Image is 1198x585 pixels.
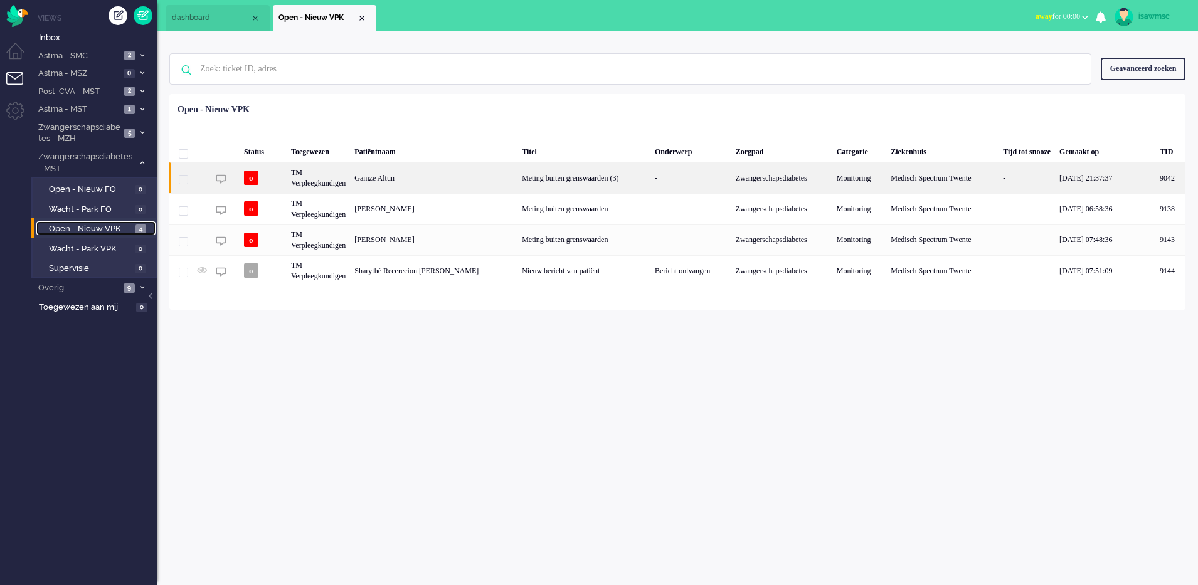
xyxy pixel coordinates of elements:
div: Patiëntnaam [350,137,517,162]
li: Dashboard menu [6,43,34,71]
div: Onderwerp [650,137,731,162]
div: Monitoring [832,162,886,193]
span: Zwangerschapsdiabetes - MZH [36,122,120,145]
div: - [999,193,1055,224]
a: Inbox [36,30,157,44]
div: 9138 [169,193,1185,224]
div: Titel [517,137,650,162]
span: o [244,263,258,278]
span: Astma - SMC [36,50,120,62]
div: [DATE] 21:37:37 [1055,162,1155,193]
span: 2 [124,87,135,96]
span: 0 [135,205,146,214]
a: Wacht - Park FO 0 [36,202,156,216]
span: Open - Nieuw VPK [278,13,357,23]
a: Open - Nieuw VPK 4 [36,221,156,235]
div: Medisch Spectrum Twente [886,193,999,224]
a: Quick Ticket [134,6,152,25]
div: [PERSON_NAME] [350,224,517,255]
span: 0 [135,245,146,254]
div: Sharythé Recerecion [PERSON_NAME] [350,255,517,286]
div: Creëer ticket [109,6,127,25]
div: - [999,255,1055,286]
img: ic_chat_grey.svg [216,266,226,277]
a: Wacht - Park VPK 0 [36,241,156,255]
li: Admin menu [6,102,34,130]
div: 9143 [1155,224,1185,255]
a: isawmsc [1112,8,1185,26]
div: [PERSON_NAME] [350,193,517,224]
a: Open - Nieuw FO 0 [36,182,156,196]
div: - [650,193,731,224]
span: Zwangerschapsdiabetes - MST [36,151,134,174]
div: 9042 [169,162,1185,193]
div: 9143 [169,224,1185,255]
div: - [650,162,731,193]
img: ic-search-icon.svg [170,54,203,87]
span: 4 [135,224,146,234]
div: Nieuw bericht van patiënt [517,255,650,286]
div: TM Verpleegkundigen [287,162,350,193]
span: Wacht - Park FO [49,204,132,216]
span: Post-CVA - MST [36,86,120,98]
span: Supervisie [49,263,132,275]
img: ic_chat_grey.svg [216,205,226,216]
div: Close tab [357,13,367,23]
div: Geavanceerd zoeken [1101,58,1185,80]
div: Categorie [832,137,886,162]
div: 9144 [1155,255,1185,286]
img: ic_chat_grey.svg [216,236,226,246]
div: [DATE] 06:58:36 [1055,193,1155,224]
img: avatar [1115,8,1133,26]
div: Meting buiten grenswaarden (3) [517,162,650,193]
input: Zoek: ticket ID, adres [191,54,1074,84]
div: 9144 [169,255,1185,286]
div: Close tab [250,13,260,23]
span: 9 [124,283,135,293]
span: 1 [124,105,135,114]
span: o [244,233,258,247]
div: TID [1155,137,1185,162]
span: Inbox [39,32,157,44]
div: Status [240,137,287,162]
div: Zwangerschapsdiabetes [731,193,832,224]
span: o [244,171,258,185]
span: away [1036,12,1052,21]
a: Omnidesk [6,8,28,18]
div: Monitoring [832,224,886,255]
div: Medisch Spectrum Twente [886,224,999,255]
span: 0 [136,303,147,312]
div: Ziekenhuis [886,137,999,162]
div: Tijd tot snooze [999,137,1055,162]
li: Tickets menu [6,72,34,100]
div: Monitoring [832,193,886,224]
span: 0 [135,264,146,273]
div: Zwangerschapsdiabetes [731,255,832,286]
li: Dashboard [166,5,270,31]
span: Open - Nieuw FO [49,184,132,196]
span: 0 [135,185,146,194]
div: [DATE] 07:48:36 [1055,224,1155,255]
div: [DATE] 07:51:09 [1055,255,1155,286]
div: Zwangerschapsdiabetes [731,224,832,255]
span: 0 [124,69,135,78]
span: Astma - MST [36,103,120,115]
span: Wacht - Park VPK [49,243,132,255]
div: Medisch Spectrum Twente [886,255,999,286]
span: 5 [124,129,135,138]
div: Medisch Spectrum Twente [886,162,999,193]
div: Toegewezen [287,137,350,162]
div: Zwangerschapsdiabetes [731,162,832,193]
li: awayfor 00:00 [1028,4,1096,31]
div: 9138 [1155,193,1185,224]
div: - [650,224,731,255]
li: Views [38,13,157,23]
div: Zorgpad [731,137,832,162]
div: Meting buiten grenswaarden [517,224,650,255]
li: View [273,5,376,31]
div: TM Verpleegkundigen [287,224,350,255]
span: Toegewezen aan mij [39,302,132,314]
span: o [244,201,258,216]
div: Gemaakt op [1055,137,1155,162]
div: 9042 [1155,162,1185,193]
